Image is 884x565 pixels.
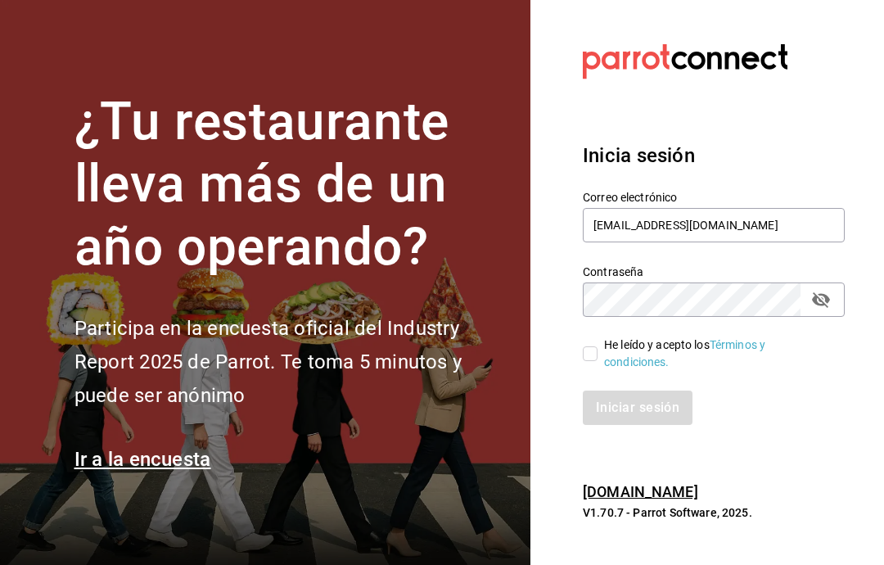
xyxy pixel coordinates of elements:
[604,337,832,371] div: He leído y acepto los
[583,141,845,170] h3: Inicia sesión
[74,312,511,412] h2: Participa en la encuesta oficial del Industry Report 2025 de Parrot. Te toma 5 minutos y puede se...
[583,265,845,277] label: Contraseña
[604,338,765,368] a: Términos y condiciones.
[807,286,835,314] button: passwordField
[74,448,211,471] a: Ir a la encuesta
[583,191,845,202] label: Correo electrónico
[583,483,698,500] a: [DOMAIN_NAME]
[74,91,511,279] h1: ¿Tu restaurante lleva más de un año operando?
[583,208,845,242] input: Ingresa tu correo electrónico
[583,504,845,521] p: V1.70.7 - Parrot Software, 2025.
